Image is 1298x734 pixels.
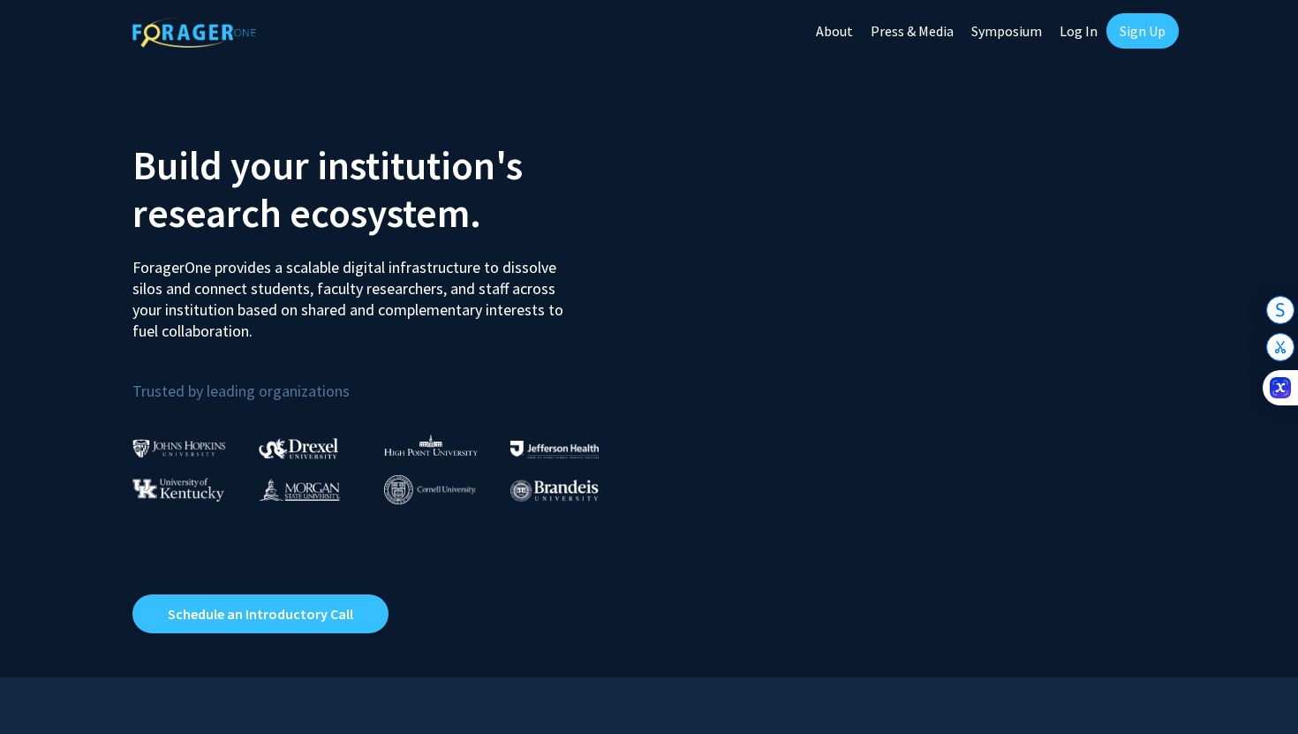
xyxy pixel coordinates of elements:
img: ForagerOne Logo [132,17,256,48]
img: University of Kentucky [132,478,224,502]
p: ForagerOne provides a scalable digital infrastructure to dissolve silos and connect students, fac... [132,244,576,342]
a: Sign Up [1106,13,1179,49]
img: Thomas Jefferson University [510,441,599,458]
img: Brandeis University [510,480,599,502]
h2: Build your institution's research ecosystem. [132,141,636,237]
img: Drexel University [259,438,338,458]
img: Cornell University [384,475,476,504]
img: Johns Hopkins University [132,439,226,458]
p: Trusted by leading organizations [132,356,636,405]
img: High Point University [384,435,478,456]
img: Morgan State University [259,478,340,501]
a: Opens in a new tab [132,594,389,633]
